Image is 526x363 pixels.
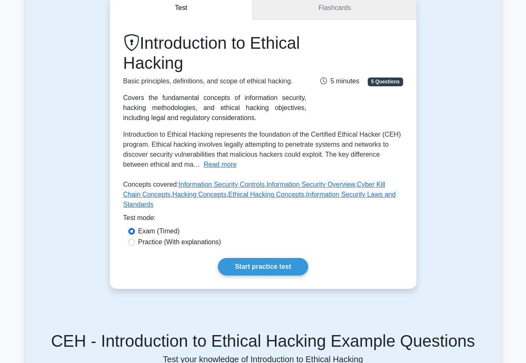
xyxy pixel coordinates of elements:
[204,160,237,170] button: Read more
[320,78,359,85] span: 5 minutes
[123,180,403,213] p: Concepts covered: , , , , ,
[123,76,307,86] p: Basic principles, definitions, and scope of ethical hacking.
[123,131,401,168] span: Introduction to Ethical Hacking represents the foundation of the Certified Ethical Hacker (CEH) p...
[172,191,227,198] a: Hacking Concepts
[123,93,307,123] div: Covers the fundamental concepts of information security, hacking methodologies, and ethical hacki...
[36,331,491,351] h5: CEH - Introduction to Ethical Hacking Example Questions
[179,181,264,188] a: Information Security Controls
[368,78,403,86] span: 5 Questions
[228,191,304,198] a: Ethical Hacking Concepts
[267,181,355,188] a: Information Security Overview
[138,226,180,236] label: Exam (Timed)
[123,33,307,73] h1: Introduction to Ethical Hacking
[123,213,403,226] div: Test mode:
[218,258,308,275] a: Start practice test
[138,237,221,247] label: Practice (With explanations)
